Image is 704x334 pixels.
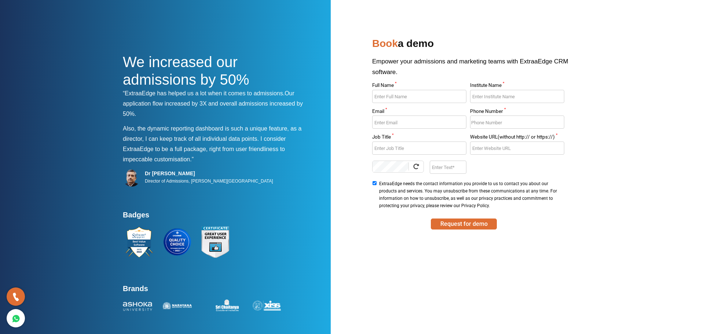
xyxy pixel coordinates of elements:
p: Empower your admissions and marketing teams with ExtraaEdge CRM software. [372,56,581,83]
h4: Badges [123,210,310,224]
label: Email [372,109,466,116]
label: Full Name [372,83,466,90]
label: Website URL(without http:// or https://) [470,135,564,142]
input: Enter Email [372,115,466,129]
input: ExtraaEdge needs the contact information you provide to us to contact you about our products and ... [372,181,377,185]
h5: Dr [PERSON_NAME] [145,170,273,177]
input: Enter Institute Name [470,90,564,103]
h2: a demo [372,35,581,56]
input: Enter Full Name [372,90,466,103]
label: Phone Number [470,109,564,116]
span: Also, the dynamic reporting dashboard is such a unique feature, as a director, I can keep track o... [123,125,301,142]
p: Director of Admissions, [PERSON_NAME][GEOGRAPHIC_DATA] [145,177,273,186]
input: Enter Text [430,161,466,174]
span: Our application flow increased by 3X and overall admissions increased by 50%. [123,90,303,117]
h4: Brands [123,284,310,297]
label: Job Title [372,135,466,142]
span: ExtraaEdge needs the contact information you provide to us to contact you about our products and ... [379,180,562,209]
button: SUBMIT [431,219,497,230]
span: “ExtraaEdge has helped us a lot when it comes to admissions. [123,90,285,96]
input: Enter Phone Number [470,115,564,129]
label: Institute Name [470,83,564,90]
input: Enter Website URL [470,142,564,155]
span: We increased our admissions by 50% [123,54,249,88]
span: Book [372,38,398,49]
input: Enter Job Title [372,142,466,155]
span: I consider ExtraaEdge to be a full package, right from user friendliness to impeccable customisat... [123,136,286,162]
